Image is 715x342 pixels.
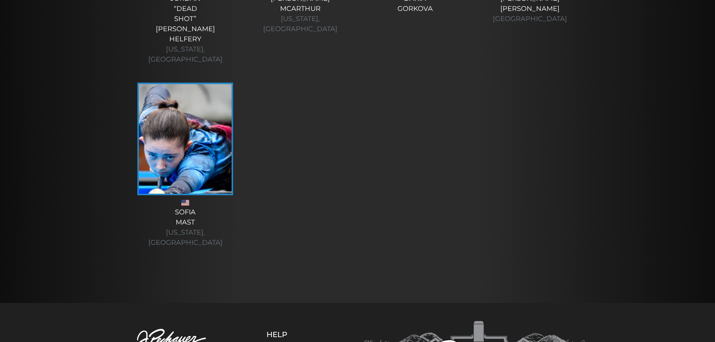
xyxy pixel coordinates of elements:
h5: Help [266,330,325,339]
div: [US_STATE], [GEOGRAPHIC_DATA] [135,44,235,65]
div: [US_STATE], [GEOGRAPHIC_DATA] [250,14,350,34]
a: SofiaMast [US_STATE], [GEOGRAPHIC_DATA] [135,83,235,248]
div: [US_STATE], [GEOGRAPHIC_DATA] [135,227,235,248]
img: ED1_1472-Enhanced-NR-225x320.jpg [139,84,232,194]
div: Sofia Mast [135,207,235,248]
div: [GEOGRAPHIC_DATA] [480,14,580,24]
